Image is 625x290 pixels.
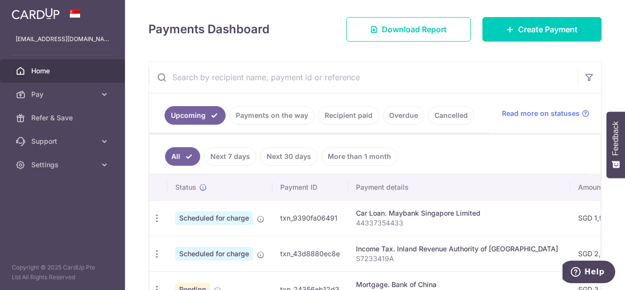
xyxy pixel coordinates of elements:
[611,121,620,156] span: Feedback
[382,23,447,35] span: Download Report
[318,106,379,125] a: Recipient paid
[356,244,562,254] div: Income Tax. Inland Revenue Authority of [GEOGRAPHIC_DATA]
[165,106,226,125] a: Upcoming
[31,136,96,146] span: Support
[346,17,471,42] a: Download Report
[502,109,580,118] span: Read more on statuses
[165,147,200,166] a: All
[321,147,397,166] a: More than 1 month
[31,113,96,123] span: Refer & Save
[16,34,109,44] p: [EMAIL_ADDRESS][DOMAIN_NAME]
[175,247,253,261] span: Scheduled for charge
[502,109,589,118] a: Read more on statuses
[31,160,96,170] span: Settings
[562,261,615,285] iframe: Opens a widget where you can find more information
[148,21,270,38] h4: Payments Dashboard
[356,218,562,228] p: 44337354433
[229,106,314,125] a: Payments on the way
[606,112,625,178] button: Feedback - Show survey
[356,254,562,264] p: S7233419A
[260,147,317,166] a: Next 30 days
[204,147,256,166] a: Next 7 days
[272,236,348,271] td: txn_43d8880ec8e
[31,66,96,76] span: Home
[149,62,578,93] input: Search by recipient name, payment id or reference
[356,208,562,218] div: Car Loan. Maybank Singapore Limited
[272,200,348,236] td: txn_9390fa06491
[383,106,424,125] a: Overdue
[482,17,602,42] a: Create Payment
[518,23,578,35] span: Create Payment
[428,106,474,125] a: Cancelled
[578,182,603,192] span: Amount
[12,8,60,20] img: CardUp
[272,175,348,200] th: Payment ID
[31,89,96,99] span: Pay
[348,175,570,200] th: Payment details
[175,182,196,192] span: Status
[175,211,253,225] span: Scheduled for charge
[356,280,562,290] div: Mortgage. Bank of China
